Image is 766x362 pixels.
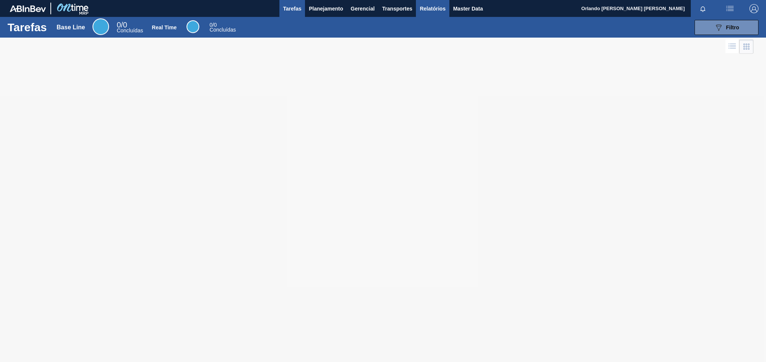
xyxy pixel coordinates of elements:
[691,3,715,14] button: Notificações
[283,4,302,13] span: Tarefas
[10,5,46,12] img: TNhmsLtSVTkK8tSr43FrP2fwEKptu5GPRR3wAAAABJRU5ErkJggg==
[420,4,445,13] span: Relatórios
[117,21,121,29] span: 0
[117,22,143,33] div: Base Line
[117,27,143,33] span: Concluídas
[382,4,412,13] span: Transportes
[209,27,236,33] span: Concluídas
[57,24,85,31] div: Base Line
[695,20,758,35] button: Filtro
[453,4,483,13] span: Master Data
[309,4,343,13] span: Planejamento
[209,22,212,28] span: 0
[726,24,739,30] span: Filtro
[209,23,236,32] div: Real Time
[351,4,375,13] span: Gerencial
[749,4,758,13] img: Logout
[8,23,47,32] h1: Tarefas
[187,20,199,33] div: Real Time
[152,24,177,30] div: Real Time
[725,4,734,13] img: userActions
[93,18,109,35] div: Base Line
[209,22,217,28] span: / 0
[117,21,127,29] span: / 0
